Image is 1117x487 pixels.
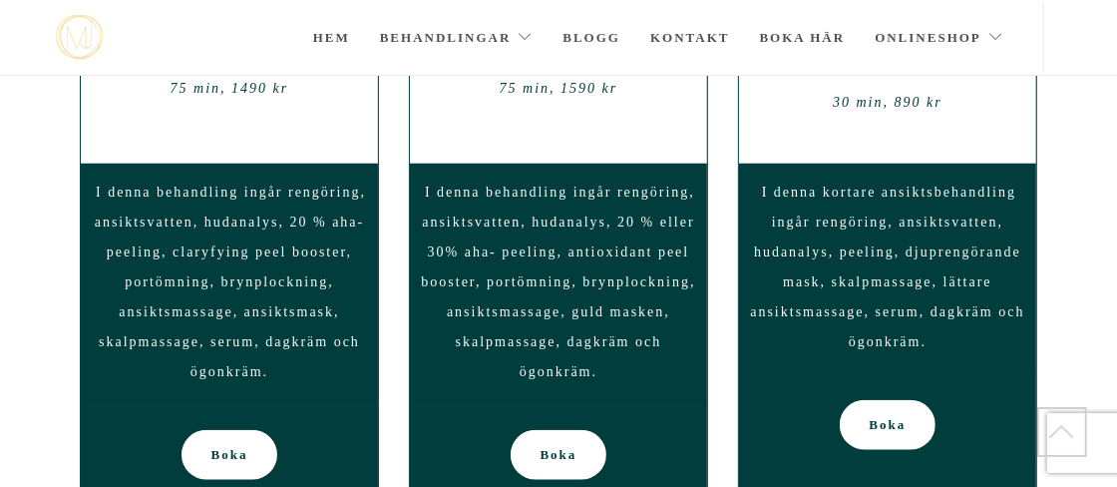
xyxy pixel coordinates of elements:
a: Boka [182,430,278,480]
span: I denna behandling ingår rengöring, ansiktsvatten, hudanalys, 20 % eller 30% aha- peeling, antiox... [421,185,695,379]
img: mjstudio [56,15,103,60]
div: 30 min, 890 kr [754,88,1021,118]
a: Boka här [760,3,846,73]
a: Onlineshop [875,3,1003,73]
a: Blogg [562,3,620,73]
span: I denna kortare ansiktsbehandling ingår rengöring, ansiktsvatten, hudanalys, peeling, djuprengöra... [750,185,1024,349]
a: Kontakt [650,3,730,73]
a: Behandlingar [380,3,534,73]
a: Hem [313,3,350,73]
a: mjstudio mjstudio mjstudio [56,15,103,60]
div: 75 min, 1590 kr [425,74,692,104]
span: Boka [870,400,907,450]
a: Boka [511,430,607,480]
span: Boka [211,430,248,480]
span: Boka [541,430,577,480]
div: 75 min, 1490 kr [96,74,363,104]
span: I denna behandling ingår rengöring, ansiktsvatten, hudanalys, 20 % aha-peeling, claryfying peel b... [95,185,366,379]
a: Boka [840,400,936,450]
